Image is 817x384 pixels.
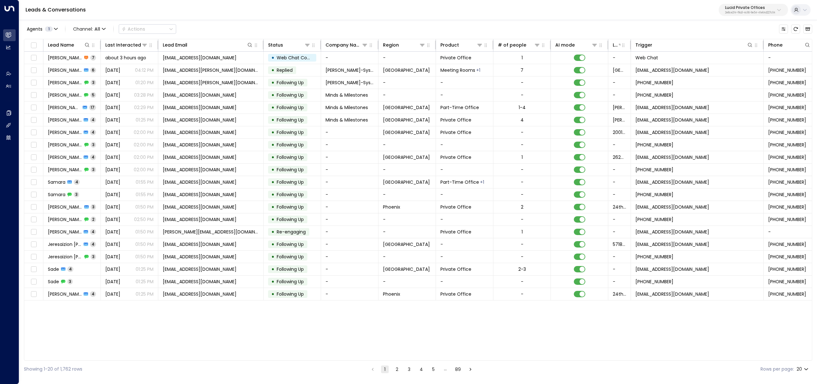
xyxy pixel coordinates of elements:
[271,102,274,113] div: •
[277,142,304,148] span: Following Up
[277,191,304,198] span: Following Up
[521,79,523,86] div: -
[134,104,154,111] p: 02:29 PM
[277,55,326,61] span: Web Chat Completed
[430,366,437,373] button: Go to page 5
[608,89,631,101] td: -
[163,92,236,98] span: mindsandmilestones@gmail.com
[30,91,38,99] span: Toggle select row
[393,366,401,373] button: Go to page 2
[521,241,523,247] div: -
[436,238,493,250] td: -
[271,139,274,150] div: •
[24,25,60,33] button: Agents1
[134,92,154,98] p: 03:28 PM
[91,142,96,147] span: 3
[326,92,368,98] span: Minds & Milestones
[326,79,374,86] span: Smith-System
[105,191,120,198] span: Aug 25, 2025
[277,241,304,247] span: Following Up
[268,41,283,49] div: Status
[635,79,673,86] span: +18173852166
[30,104,38,112] span: Toggle select row
[105,129,120,136] span: Yesterday
[105,154,120,160] span: Yesterday
[321,263,379,275] td: -
[321,52,379,64] td: -
[379,188,436,201] td: -
[105,92,120,98] span: Yesterday
[635,41,753,49] div: Trigger
[271,77,274,88] div: •
[134,154,154,160] p: 02:00 PM
[521,67,523,73] div: 7
[271,152,274,163] div: •
[277,229,306,235] span: Trigger
[521,179,523,185] div: -
[30,178,38,186] span: Toggle select row
[277,179,304,185] span: Following Up
[436,77,493,89] td: -
[271,114,274,125] div: •
[163,204,236,210] span: cebarrazatr@gmail.com
[163,241,236,247] span: rabonjer000@gmail.com
[768,142,806,148] span: +12816029382
[48,166,82,173] span: Travis
[105,216,120,223] span: Aug 25, 2025
[277,104,304,111] span: Following Up
[30,41,38,49] span: Toggle select all
[163,117,236,123] span: mindsandmilestones@gmail.com
[135,204,154,210] p: 01:50 PM
[321,126,379,138] td: -
[383,179,430,185] span: Dallas
[136,117,154,123] p: 01:25 PM
[521,229,523,235] div: 1
[635,216,673,223] span: +19156677837
[321,139,379,151] td: -
[271,127,274,138] div: •
[321,213,379,225] td: -
[635,229,709,235] span: lucid_tours@lucidprivateoffices.com
[134,166,154,173] p: 02:00 PM
[135,79,154,86] p: 01:20 PM
[90,154,96,160] span: 4
[768,154,806,160] span: +13218314235
[91,217,96,222] span: 2
[30,66,38,74] span: Toggle select row
[383,117,430,123] span: Atlanta
[277,216,304,223] span: Following Up
[30,203,38,211] span: Toggle select row
[94,26,100,32] span: All
[90,129,96,135] span: 4
[379,226,436,238] td: -
[271,52,274,63] div: •
[768,67,806,73] span: +18173852166
[48,41,90,49] div: Lead Name
[163,179,236,185] span: strieff98@outlook.com
[608,139,631,151] td: -
[71,25,108,33] button: Channel:All
[608,176,631,188] td: -
[521,204,523,210] div: 2
[321,164,379,176] td: -
[48,104,81,111] span: Anupama Maruvada
[768,41,811,49] div: Phone
[136,179,154,185] p: 01:55 PM
[379,164,436,176] td: -
[383,154,430,160] span: Dallas
[135,67,154,73] p: 04:12 PM
[613,104,626,111] span: Preston Ridge 2
[91,167,96,172] span: 3
[383,129,430,136] span: Houston
[48,92,82,98] span: Anupama Maruvada
[779,25,788,33] button: Customize
[379,276,436,288] td: -
[48,117,82,123] span: Anupama Maruvada
[105,241,120,247] span: Yesterday
[768,79,806,86] span: +18173852166
[768,216,806,223] span: +19156677837
[74,192,79,197] span: 3
[30,166,38,174] span: Toggle select row
[761,366,794,373] label: Rows per page:
[30,54,38,62] span: Toggle select row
